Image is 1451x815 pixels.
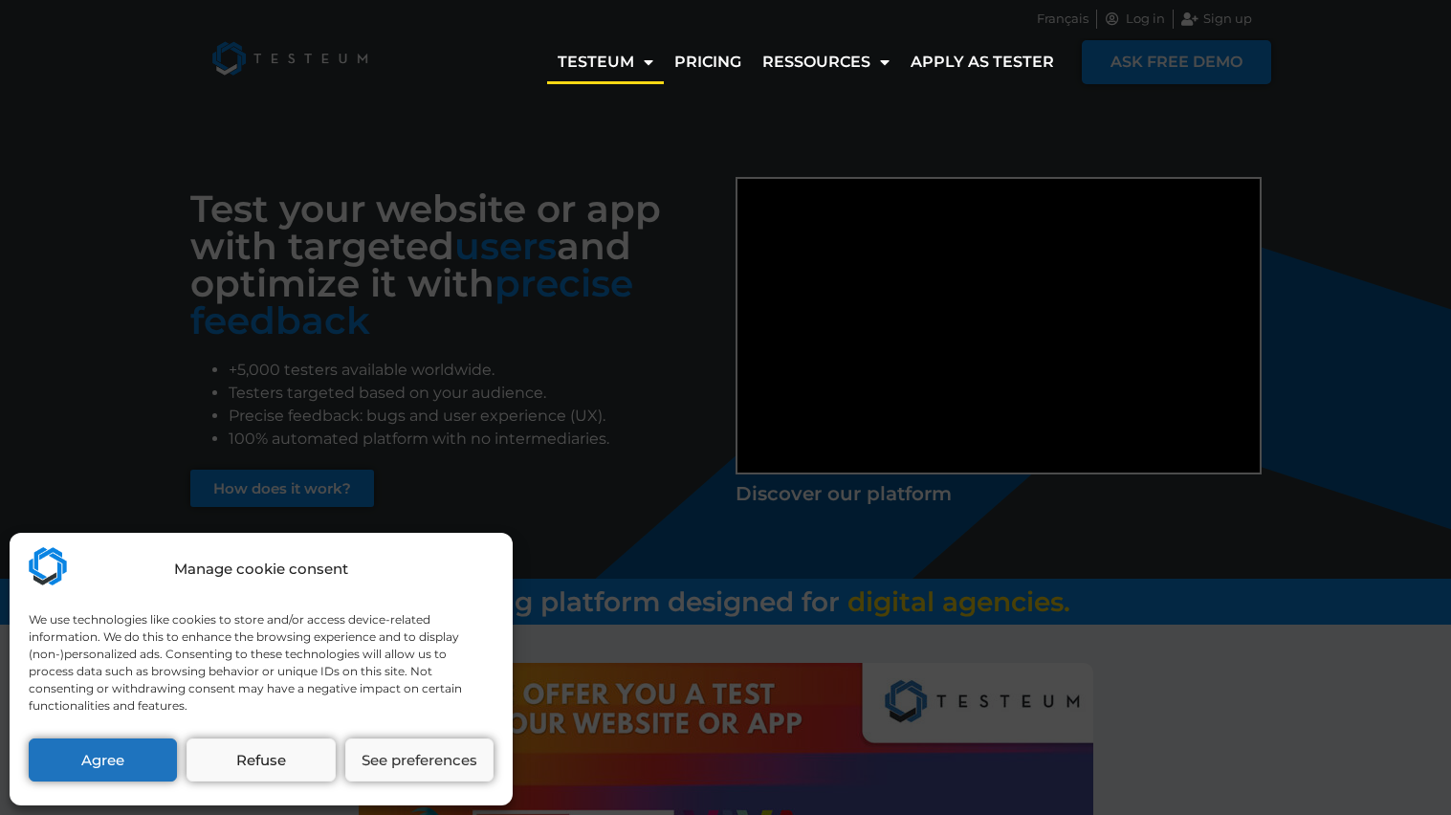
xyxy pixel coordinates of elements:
[664,40,752,84] a: Pricing
[29,738,177,782] button: Agree
[345,738,494,782] button: See preferences
[752,40,900,84] a: Ressources
[900,40,1065,84] a: Apply as tester
[174,559,348,581] div: Manage cookie consent
[29,547,67,585] img: Testeum.com - Application crowdtesting platform
[547,40,1065,84] nav: Menu
[187,738,335,782] button: Refuse
[547,40,664,84] a: Testeum
[29,611,492,715] div: We use technologies like cookies to store and/or access device-related information. We do this to...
